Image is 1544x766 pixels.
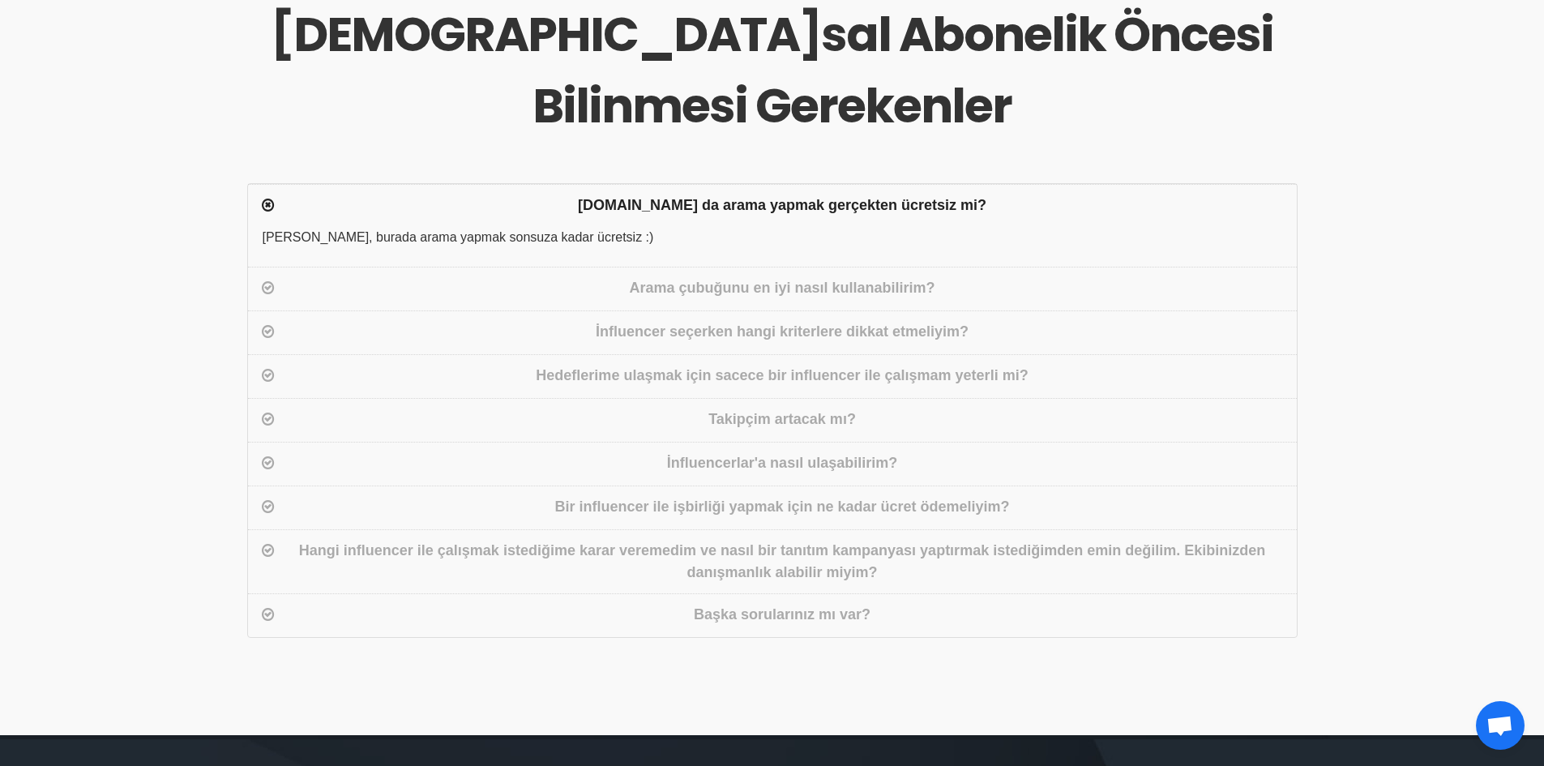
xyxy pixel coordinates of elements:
a: Açık sohbet [1476,701,1525,750]
div: Takipçim artacak mı? [278,409,1287,432]
div: İnfluencerlar'a nasıl ulaşabilirim? [278,452,1287,476]
div: Arama çubuğunu en iyi nasıl kullanabilirim? [278,277,1287,301]
div: Başka sorularınız mı var? [278,604,1287,627]
div: İnfluencer seçerken hangi kriterlere dikkat etmeliyim? [278,321,1287,344]
div: Hangi influencer ile çalışmak istediğime karar veremedim ve nasıl bir tanıtım kampanyası yaptırma... [278,540,1287,584]
div: Bir influencer ile işbirliği yapmak için ne kadar ücret ödemeliyim? [278,496,1287,520]
div: [DOMAIN_NAME] da arama yapmak gerçekten ücretsiz mi? [278,195,1287,218]
div: [PERSON_NAME], burada arama yapmak sonsuza kadar ücretsiz :) [248,228,1297,267]
div: Hedeflerime ulaşmak için sacece bir influencer ile çalışmam yeterli mi? [278,365,1287,388]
